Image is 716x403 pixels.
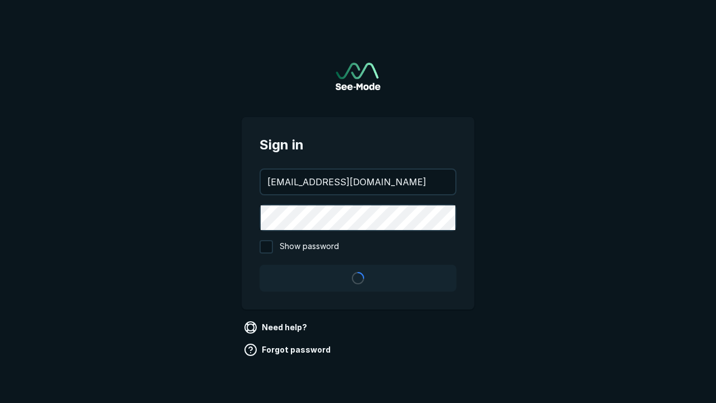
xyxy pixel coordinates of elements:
a: Need help? [242,318,312,336]
input: your@email.com [261,170,455,194]
a: Go to sign in [336,63,380,90]
span: Sign in [260,135,456,155]
a: Forgot password [242,341,335,359]
img: See-Mode Logo [336,63,380,90]
span: Show password [280,240,339,254]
